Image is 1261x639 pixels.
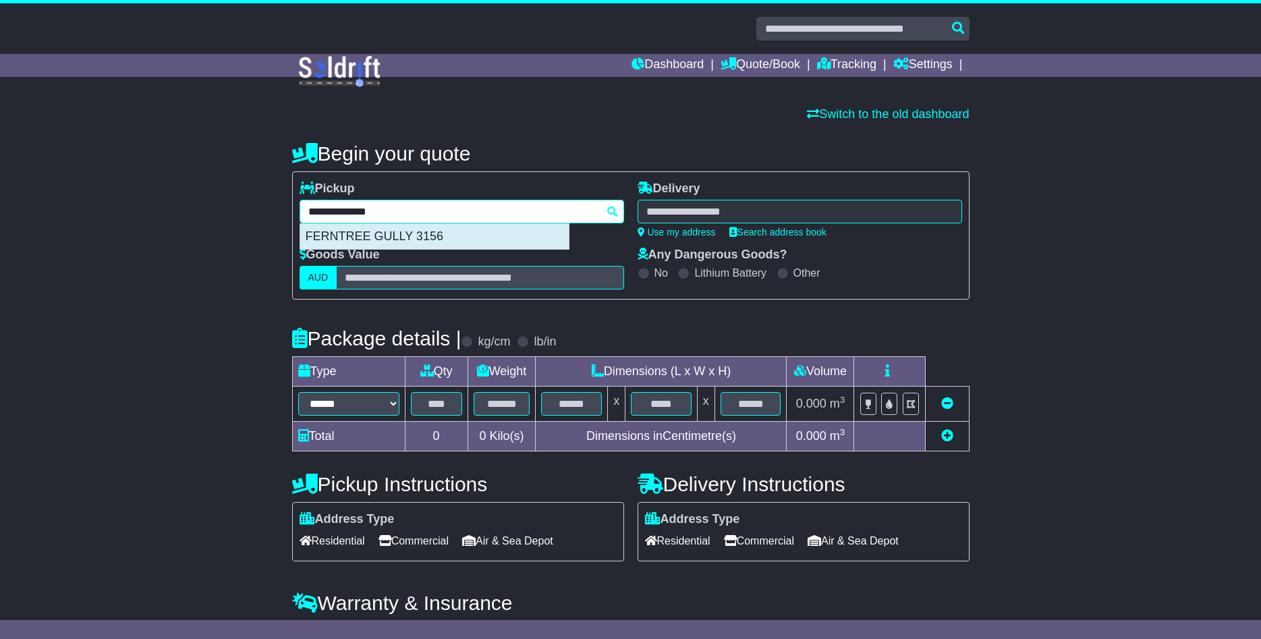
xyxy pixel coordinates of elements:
h4: Pickup Instructions [292,473,624,495]
td: Kilo(s) [468,422,536,451]
span: 0.000 [796,429,826,443]
div: FERNTREE GULLY 3156 [300,224,569,250]
span: Commercial [379,530,449,551]
label: Other [793,267,820,279]
a: Switch to the old dashboard [807,107,969,121]
label: Delivery [638,182,700,196]
label: lb/in [534,335,556,350]
h4: Package details | [292,327,461,350]
span: 0.000 [796,397,826,410]
label: Address Type [300,512,395,527]
label: Address Type [645,512,740,527]
a: Add new item [941,429,953,443]
span: Air & Sea Depot [462,530,553,551]
span: m [830,397,845,410]
typeahead: Please provide city [300,200,624,223]
h4: Begin your quote [292,142,970,165]
label: No [654,267,668,279]
label: Goods Value [300,248,380,262]
h4: Delivery Instructions [638,473,970,495]
span: Residential [645,530,710,551]
a: Search address book [729,227,826,238]
td: Dimensions in Centimetre(s) [536,422,787,451]
label: Lithium Battery [694,267,766,279]
span: Residential [300,530,365,551]
span: Air & Sea Depot [808,530,899,551]
a: Tracking [817,54,876,77]
a: Settings [893,54,953,77]
sup: 3 [840,395,845,405]
td: Qty [405,357,468,387]
label: AUD [300,266,337,289]
a: Remove this item [941,397,953,410]
span: m [830,429,845,443]
h4: Warranty & Insurance [292,592,970,614]
td: Volume [787,357,854,387]
td: 0 [405,422,468,451]
td: Dimensions (L x W x H) [536,357,787,387]
span: Commercial [724,530,794,551]
a: Quote/Book [721,54,800,77]
td: x [697,387,714,422]
label: kg/cm [478,335,510,350]
label: Any Dangerous Goods? [638,248,787,262]
label: Pickup [300,182,355,196]
a: Dashboard [632,54,704,77]
td: x [608,387,625,422]
td: Type [292,357,405,387]
td: Total [292,422,405,451]
td: Weight [468,357,536,387]
span: 0 [479,429,486,443]
sup: 3 [840,427,845,437]
a: Use my address [638,227,716,238]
